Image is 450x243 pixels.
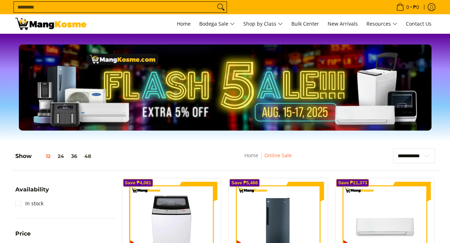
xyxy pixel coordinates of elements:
span: ₱0 [412,5,420,10]
summary: Open [15,231,31,242]
span: Bulk Center [291,20,319,27]
span: Contact Us [406,20,432,27]
a: Home [244,152,258,159]
span: Save ₱4,081 [125,181,152,185]
a: Resources [363,14,401,33]
a: Shop by Class [240,14,286,33]
span: Price [15,231,31,237]
a: New Arrivals [324,14,361,33]
span: 0 [405,5,410,10]
span: Save ₱5,466 [231,181,258,185]
span: Home [177,20,191,27]
span: New Arrivals [328,20,358,27]
a: In stock [15,198,43,209]
span: Bodega Sale [199,20,235,28]
nav: Breadcrumbs [197,151,338,167]
button: 24 [54,153,68,159]
button: Search [215,2,227,12]
span: Resources [366,20,397,28]
button: 48 [81,153,95,159]
a: Contact Us [402,14,435,33]
img: BREAKING NEWS: Flash 5ale! August 15-17, 2025 l Mang Kosme [15,18,86,30]
a: Bodega Sale [196,14,238,33]
span: Save ₱21,373 [338,181,367,185]
button: 12 [32,153,54,159]
nav: Main Menu [94,14,435,33]
span: • [394,3,421,11]
span: Availability [15,187,49,192]
span: Shop by Class [243,20,283,28]
a: Home [173,14,194,33]
button: 36 [68,153,81,159]
a: Online Sale [264,152,292,159]
summary: Open [15,187,49,198]
a: Bulk Center [288,14,323,33]
h5: Show [15,153,95,160]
